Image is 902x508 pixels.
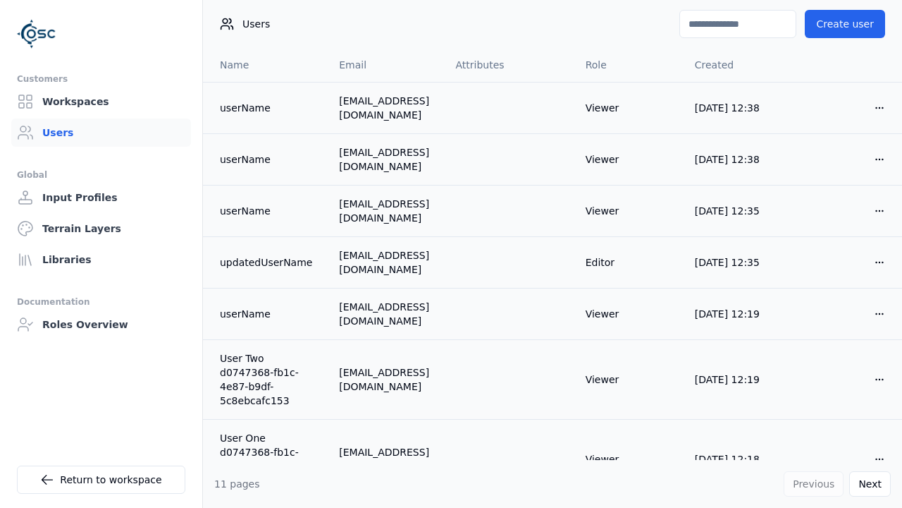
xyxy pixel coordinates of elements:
div: [DATE] 12:35 [695,255,781,270]
th: Name [203,48,328,82]
span: Users [242,17,270,31]
img: Logo [17,14,56,54]
div: [EMAIL_ADDRESS][DOMAIN_NAME] [339,365,433,394]
a: userName [220,204,316,218]
div: [DATE] 12:19 [695,307,781,321]
div: Editor [586,255,672,270]
a: userName [220,101,316,115]
th: Attributes [445,48,574,82]
button: Next [849,471,891,497]
div: [EMAIL_ADDRESS][DOMAIN_NAME] [339,248,433,277]
div: [EMAIL_ADDRESS][DOMAIN_NAME] [339,445,433,473]
a: Roles Overview [11,310,191,339]
th: Created [684,48,793,82]
div: [EMAIL_ADDRESS][DOMAIN_NAME] [339,197,433,225]
a: Terrain Layers [11,214,191,243]
div: [DATE] 12:38 [695,152,781,167]
a: User One d0747368-fb1c-4e87-b9df-5c8ebcafc153 [220,431,316,488]
div: [DATE] 12:18 [695,452,781,466]
div: [EMAIL_ADDRESS][DOMAIN_NAME] [339,300,433,328]
a: userName [220,307,316,321]
div: Documentation [17,294,185,310]
a: Libraries [11,246,191,274]
div: [DATE] 12:38 [695,101,781,115]
a: Users [11,119,191,147]
div: Viewer [586,204,672,218]
a: User Two d0747368-fb1c-4e87-b9df-5c8ebcafc153 [220,351,316,408]
div: Global [17,167,185,183]
div: Customers [17,71,185,87]
div: [DATE] 12:35 [695,204,781,218]
div: [DATE] 12:19 [695,373,781,387]
div: Viewer [586,452,672,466]
div: Viewer [586,373,672,387]
a: Workspaces [11,87,191,116]
a: Input Profiles [11,183,191,212]
button: Create user [805,10,885,38]
div: Viewer [586,307,672,321]
th: Role [574,48,684,82]
th: Email [328,48,444,82]
div: Viewer [586,101,672,115]
div: [EMAIL_ADDRESS][DOMAIN_NAME] [339,94,433,122]
div: [EMAIL_ADDRESS][DOMAIN_NAME] [339,145,433,174]
span: 11 pages [214,478,260,490]
div: Viewer [586,152,672,167]
a: updatedUserName [220,255,316,270]
a: userName [220,152,316,167]
a: Return to workspace [17,466,185,494]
